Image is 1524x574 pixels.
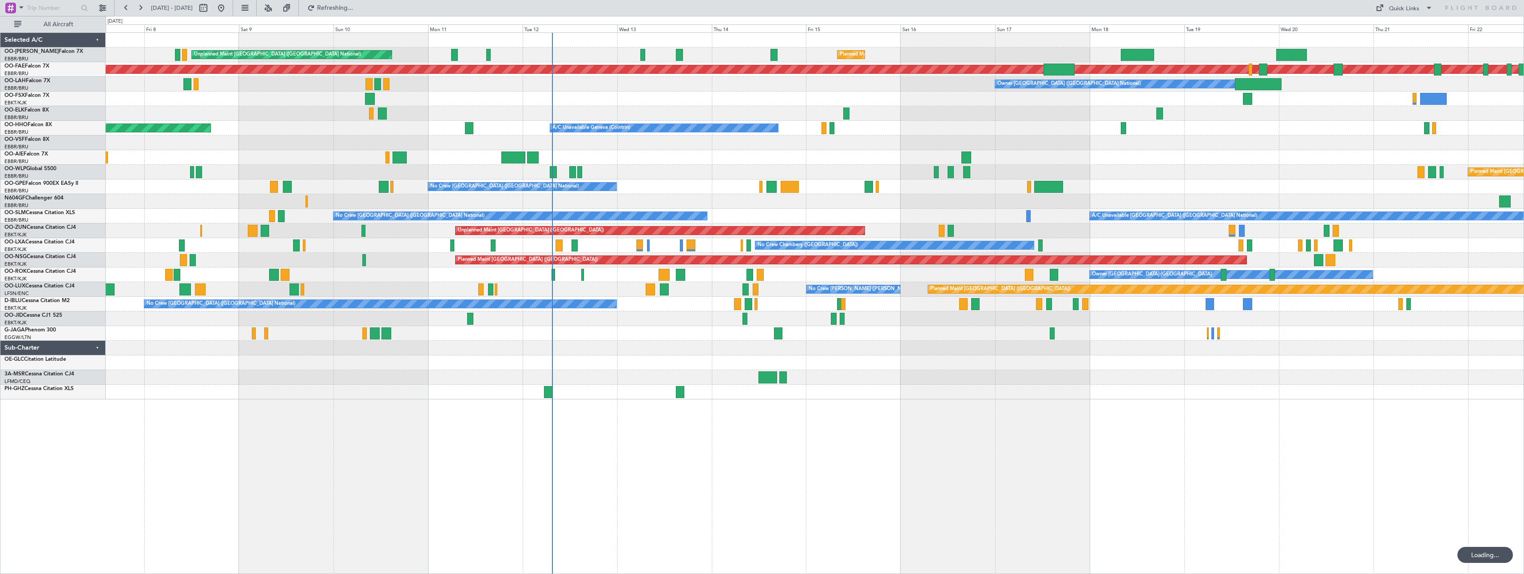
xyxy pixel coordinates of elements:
a: EBBR/BRU [4,158,28,165]
a: OO-ZUNCessna Citation CJ4 [4,225,76,230]
button: All Aircraft [10,17,96,32]
a: EBKT/KJK [4,261,27,267]
a: OO-FSXFalcon 7X [4,93,49,98]
a: EGGW/LTN [4,334,31,341]
div: Sun 10 [333,24,428,32]
div: Planned Maint [GEOGRAPHIC_DATA] ([GEOGRAPHIC_DATA]) [458,253,598,267]
a: EBKT/KJK [4,100,27,106]
span: OO-FAE [4,64,25,69]
a: OO-NSGCessna Citation CJ4 [4,254,76,259]
span: OO-[PERSON_NAME] [4,49,59,54]
span: OO-GPE [4,181,25,186]
div: Tue 19 [1184,24,1279,32]
div: Tue 12 [523,24,617,32]
span: OO-AIE [4,151,24,157]
span: OO-FSX [4,93,25,98]
a: EBKT/KJK [4,231,27,238]
a: OO-WLPGlobal 5500 [4,166,56,171]
a: EBBR/BRU [4,202,28,209]
span: All Aircraft [23,21,94,28]
div: Sat 16 [901,24,995,32]
span: G-JAGA [4,327,25,333]
span: OO-ZUN [4,225,27,230]
div: A/C Unavailable [GEOGRAPHIC_DATA] ([GEOGRAPHIC_DATA] National) [1092,209,1257,223]
div: Thu 21 [1373,24,1468,32]
a: G-JAGAPhenom 300 [4,327,56,333]
a: OO-HHOFalcon 8X [4,122,52,128]
a: EBBR/BRU [4,85,28,92]
div: Owner [GEOGRAPHIC_DATA] ([GEOGRAPHIC_DATA] National) [997,77,1141,91]
span: OO-NSG [4,254,27,259]
div: Wed 20 [1279,24,1373,32]
span: Refreshing... [317,5,354,11]
span: OO-ROK [4,269,27,274]
input: Trip Number [27,1,78,15]
a: LFMD/CEQ [4,378,30,385]
a: EBKT/KJK [4,246,27,253]
div: No Crew [GEOGRAPHIC_DATA] ([GEOGRAPHIC_DATA] National) [430,180,579,193]
a: OO-ELKFalcon 8X [4,108,49,113]
div: Loading... [1457,547,1513,563]
div: Unplanned Maint [GEOGRAPHIC_DATA] ([GEOGRAPHIC_DATA] National) [194,48,361,61]
a: OO-ROKCessna Citation CJ4 [4,269,76,274]
span: OO-LUX [4,283,25,289]
a: OE-GLCCitation Latitude [4,357,66,362]
div: Mon 18 [1090,24,1184,32]
a: OO-LUXCessna Citation CJ4 [4,283,75,289]
div: Sun 17 [995,24,1090,32]
span: OO-VSF [4,137,25,142]
a: EBBR/BRU [4,70,28,77]
a: EBBR/BRU [4,56,28,62]
a: OO-FAEFalcon 7X [4,64,49,69]
a: OO-SLMCessna Citation XLS [4,210,75,215]
div: Mon 11 [428,24,523,32]
div: A/C Unavailable Geneva (Cointrin) [552,121,630,135]
a: EBBR/BRU [4,187,28,194]
div: Sat 9 [239,24,333,32]
button: Refreshing... [303,1,357,15]
span: PH-GHZ [4,386,24,391]
a: OO-JIDCessna CJ1 525 [4,313,62,318]
a: EBBR/BRU [4,114,28,121]
a: D-IBLUCessna Citation M2 [4,298,70,303]
div: Owner [GEOGRAPHIC_DATA]-[GEOGRAPHIC_DATA] [1092,268,1212,281]
a: EBBR/BRU [4,143,28,150]
div: No Crew [GEOGRAPHIC_DATA] ([GEOGRAPHIC_DATA] National) [147,297,295,311]
div: Thu 14 [712,24,806,32]
div: Fri 15 [806,24,901,32]
a: EBBR/BRU [4,173,28,179]
span: [DATE] - [DATE] [151,4,193,12]
div: Wed 13 [617,24,712,32]
a: 3A-MSRCessna Citation CJ4 [4,371,74,377]
a: LFSN/ENC [4,290,29,297]
div: No Crew Chambery ([GEOGRAPHIC_DATA]) [758,239,858,252]
span: OO-SLM [4,210,26,215]
a: N604GFChallenger 604 [4,195,63,201]
div: Unplanned Maint [GEOGRAPHIC_DATA] ([GEOGRAPHIC_DATA]) [458,224,604,237]
span: OO-LAH [4,78,26,84]
div: Planned Maint [GEOGRAPHIC_DATA] ([GEOGRAPHIC_DATA] National) [840,48,1000,61]
span: N604GF [4,195,25,201]
span: OO-JID [4,313,23,318]
a: PH-GHZCessna Citation XLS [4,386,74,391]
button: Quick Links [1371,1,1437,15]
div: Quick Links [1389,4,1419,13]
span: OO-ELK [4,108,24,113]
a: EBKT/KJK [4,319,27,326]
a: OO-VSFFalcon 8X [4,137,49,142]
a: EBBR/BRU [4,129,28,136]
a: OO-GPEFalcon 900EX EASy II [4,181,78,186]
span: OO-WLP [4,166,26,171]
span: OO-LXA [4,239,25,245]
a: EBKT/KJK [4,275,27,282]
div: No Crew [PERSON_NAME] ([PERSON_NAME]) [809,283,915,296]
a: OO-[PERSON_NAME]Falcon 7X [4,49,83,54]
div: No Crew [GEOGRAPHIC_DATA] ([GEOGRAPHIC_DATA] National) [336,209,484,223]
span: OE-GLC [4,357,24,362]
a: EBKT/KJK [4,305,27,311]
a: OO-AIEFalcon 7X [4,151,48,157]
div: Fri 8 [144,24,239,32]
div: [DATE] [107,18,123,25]
a: EBBR/BRU [4,217,28,223]
a: OO-LXACessna Citation CJ4 [4,239,75,245]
